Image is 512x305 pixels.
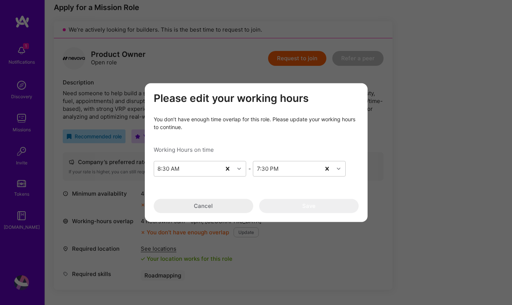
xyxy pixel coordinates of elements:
[237,167,241,170] i: icon Chevron
[259,199,359,213] button: Save
[154,115,359,131] div: You don’t have enough time overlap for this role. Please update your working hours to continue.
[154,92,359,105] h3: Please edit your working hours
[337,167,340,170] i: icon Chevron
[257,165,278,173] div: 7:30 PM
[157,165,179,173] div: 8:30 AM
[154,199,253,213] button: Cancel
[145,83,368,222] div: modal
[154,145,359,153] div: Working Hours on time
[246,165,253,173] div: -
